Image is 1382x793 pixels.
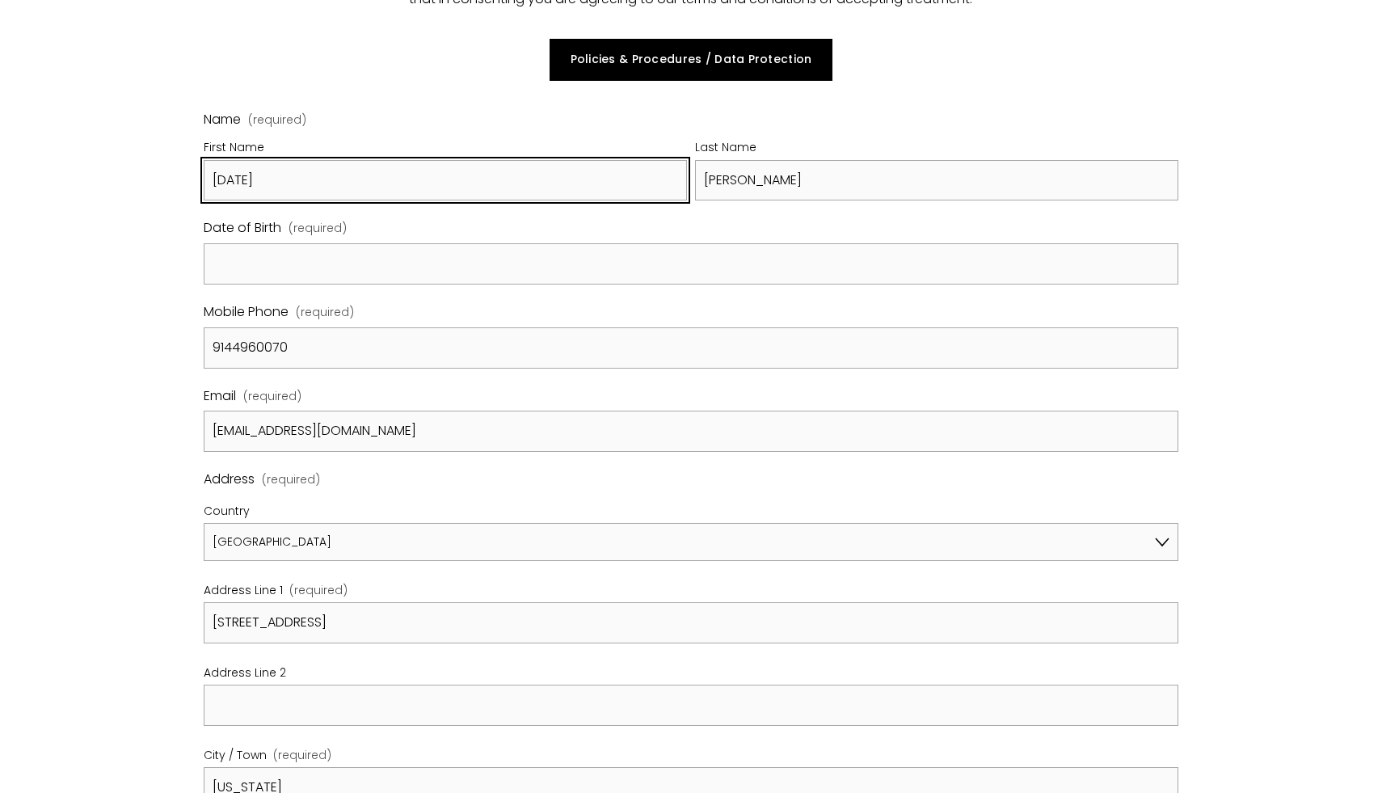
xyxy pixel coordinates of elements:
[204,745,1178,767] div: City / Town
[550,39,832,81] a: Policies & Procedures / Data Protection
[204,137,687,159] div: First Name
[204,301,289,324] span: Mobile Phone
[243,386,301,407] span: (required)
[204,108,241,132] span: Name
[289,218,347,238] span: (required)
[204,523,1178,561] select: Country
[289,585,348,597] span: (required)
[204,602,1178,643] input: Address Line 1
[204,217,281,240] span: Date of Birth
[296,302,354,323] span: (required)
[204,685,1178,726] input: Address Line 2
[248,115,306,126] span: (required)
[204,468,255,491] span: Address
[262,475,320,486] span: (required)
[204,663,1178,685] div: Address Line 2
[273,750,331,761] span: (required)
[204,580,1178,602] div: Address Line 1
[695,137,1178,159] div: Last Name
[204,385,236,408] span: Email
[204,498,1178,523] div: Country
